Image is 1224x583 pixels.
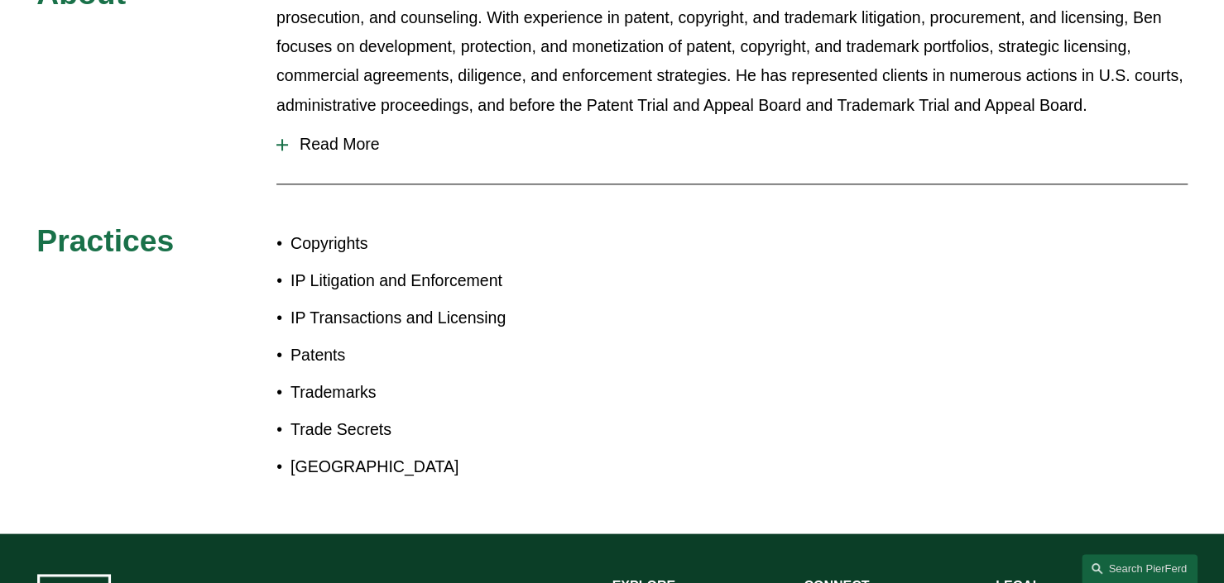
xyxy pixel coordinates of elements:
p: Patents [290,341,612,370]
a: Search this site [1082,554,1198,583]
button: Read More [276,122,1188,166]
p: Copyrights [290,229,612,258]
p: IP Litigation and Enforcement [290,266,612,295]
p: IP Transactions and Licensing [290,303,612,332]
p: [GEOGRAPHIC_DATA] [290,452,612,481]
span: Practices [36,223,174,258]
span: Read More [288,135,1188,154]
p: Trademarks [290,378,612,407]
p: Trade Secrets [290,415,612,444]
